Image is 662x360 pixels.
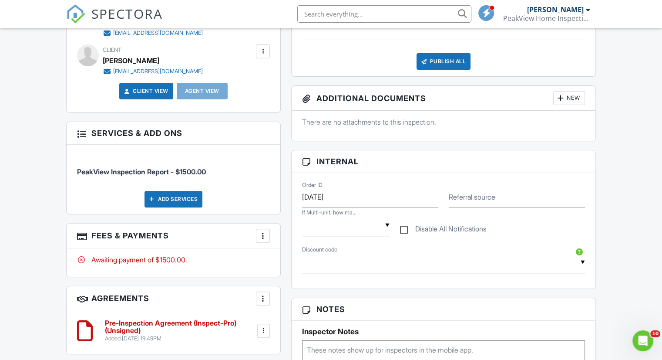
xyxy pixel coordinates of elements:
h3: Notes [292,298,595,321]
a: Pre-Inspection Agreement (Inspect-Pro) (Unsigned) Added [DATE] 19:49PM [105,319,255,343]
input: Search everything... [297,5,471,23]
span: Client [103,47,121,53]
div: [PERSON_NAME] [103,54,159,67]
a: [EMAIL_ADDRESS][DOMAIN_NAME] [103,29,203,37]
div: Added [DATE] 19:49PM [105,335,255,342]
div: New [553,91,585,105]
span: PeakView Inspection Report - $1500.00 [77,167,206,176]
div: Awaiting payment of $1500.00. [77,255,270,265]
div: PeakView Home Inspections [503,14,590,23]
label: If Multi-unit, how many units? [302,209,356,217]
div: [PERSON_NAME] [527,5,584,14]
h3: Services & Add ons [67,122,280,145]
label: Order ID [302,181,323,189]
li: Service: PeakView Inspection Report [77,151,270,183]
p: There are no attachments to this inspection. [302,117,585,127]
label: Discount code [302,246,337,254]
a: Client View [122,87,168,95]
div: Add Services [144,191,202,207]
a: [EMAIL_ADDRESS][DOMAIN_NAME] [103,67,203,76]
span: SPECTORA [91,4,163,23]
div: [EMAIL_ADDRESS][DOMAIN_NAME] [113,68,203,75]
label: Disable All Notifications [400,225,487,236]
h5: Inspector Notes [302,327,585,336]
span: 10 [650,330,660,337]
label: Referral source [449,192,495,202]
h3: Additional Documents [292,86,595,111]
h3: Internal [292,150,595,173]
h3: Agreements [67,286,280,311]
h6: Pre-Inspection Agreement (Inspect-Pro) (Unsigned) [105,319,255,335]
iframe: Intercom live chat [632,330,653,351]
img: The Best Home Inspection Software - Spectora [66,4,85,24]
div: [EMAIL_ADDRESS][DOMAIN_NAME] [113,30,203,37]
a: SPECTORA [66,12,163,30]
div: Publish All [417,53,471,70]
h3: Fees & Payments [67,224,280,248]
